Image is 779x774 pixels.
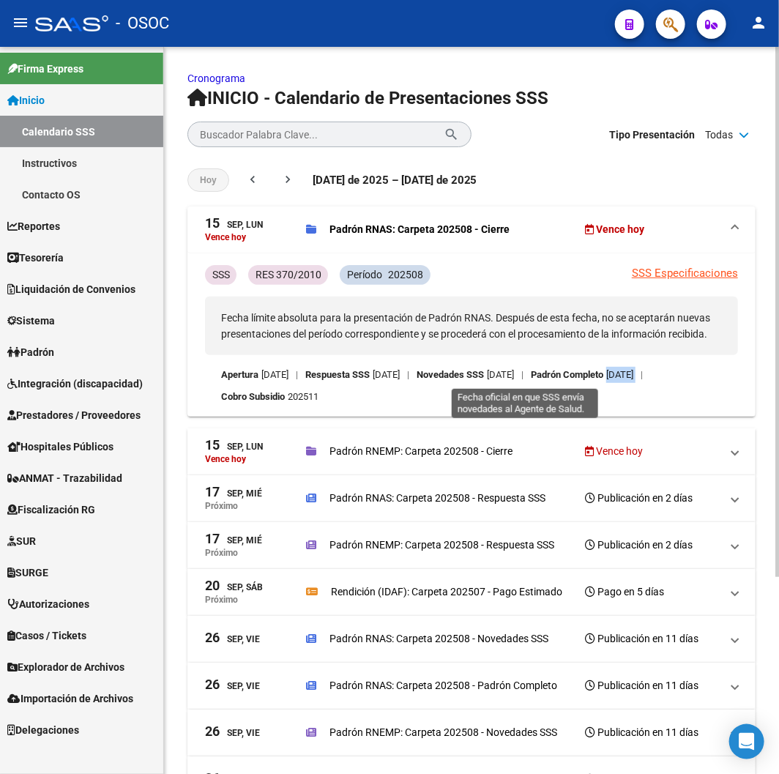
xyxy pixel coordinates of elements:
[205,595,238,605] p: Próximo
[205,548,238,558] p: Próximo
[7,92,45,108] span: Inicio
[187,428,756,475] mat-expansion-panel-header: 15Sep, LunVence hoyPadrón RNEMP: Carpeta 202508 - CierreVence hoy
[187,253,756,417] div: 15Sep, LunVence hoyPadrón RNAS: Carpeta 202508 - CierreVence hoy
[205,579,220,592] span: 20
[7,691,133,707] span: Importación de Archivos
[205,485,220,499] span: 17
[7,628,86,644] span: Casos / Tickets
[256,267,321,283] p: RES 370/2010
[388,267,423,283] p: 202508
[417,367,484,383] p: Novedades SSS
[7,722,79,738] span: Delegaciones
[205,439,263,454] div: Sep, Lun
[521,367,523,383] span: |
[205,501,238,511] p: Próximo
[221,389,285,405] p: Cobro Subsidio
[7,250,64,266] span: Tesorería
[7,533,36,549] span: SUR
[205,631,220,644] span: 26
[487,367,514,383] p: [DATE]
[205,439,220,452] span: 15
[632,267,738,280] a: SSS Especificaciones
[187,710,756,756] mat-expansion-panel-header: 26Sep, ViePadrón RNEMP: Carpeta 202508 - Novedades SSSPublicación en 11 días
[187,522,756,569] mat-expansion-panel-header: 17Sep, MiéPróximoPadrón RNEMP: Carpeta 202508 - Respuesta SSSPublicación en 2 días
[205,217,263,232] div: Sep, Lun
[205,485,262,501] div: Sep, Mié
[187,616,756,663] mat-expansion-panel-header: 26Sep, ViePadrón RNAS: Carpeta 202508 - Novedades SSSPublicación en 11 días
[205,454,246,464] p: Vence hoy
[205,297,738,355] p: Fecha límite absoluta para la presentación de Padrón RNAS. Después de esta fecha, no se aceptarán...
[305,367,370,383] p: Respuesta SSS
[212,267,230,283] p: SSS
[245,172,260,187] mat-icon: chevron_left
[329,724,557,740] p: Padrón RNEMP: Carpeta 202508 - Novedades SSS
[205,678,260,693] div: Sep, Vie
[205,532,262,548] div: Sep, Mié
[585,581,664,602] h3: Pago en 5 días
[280,172,295,187] mat-icon: chevron_right
[7,659,124,675] span: Explorador de Archivos
[261,367,288,383] p: [DATE]
[606,367,633,383] p: [DATE]
[705,127,733,143] span: Todas
[7,218,60,234] span: Reportes
[187,475,756,522] mat-expansion-panel-header: 17Sep, MiéPróximoPadrón RNAS: Carpeta 202508 - Respuesta SSSPublicación en 2 días
[729,724,764,759] div: Open Intercom Messenger
[329,490,545,506] p: Padrón RNAS: Carpeta 202508 - Respuesta SSS
[7,470,122,486] span: ANMAT - Trazabilidad
[750,14,767,31] mat-icon: person
[331,584,562,600] p: Rendición (IDAF): Carpeta 202507 - Pago Estimado
[7,376,143,392] span: Integración (discapacidad)
[7,596,89,612] span: Autorizaciones
[187,72,245,84] a: Cronograma
[585,535,693,555] h3: Publicación en 2 días
[7,61,83,77] span: Firma Express
[7,313,55,329] span: Sistema
[7,344,54,360] span: Padrón
[187,88,548,108] span: INICIO - Calendario de Presentaciones SSS
[12,14,29,31] mat-icon: menu
[187,569,756,616] mat-expansion-panel-header: 20Sep, SábPróximoRendición (IDAF): Carpeta 202507 - Pago EstimadoPago en 5 días
[7,407,141,423] span: Prestadores / Proveedores
[7,502,95,518] span: Fiscalización RG
[221,367,258,383] p: Apertura
[531,367,603,383] p: Padrón Completo
[641,367,643,383] span: |
[296,367,298,383] span: |
[187,168,229,192] button: Hoy
[329,677,557,693] p: Padrón RNAS: Carpeta 202508 - Padrón Completo
[585,722,698,743] h3: Publicación en 11 días
[313,172,477,188] span: [DATE] de 2025 – [DATE] de 2025
[7,281,135,297] span: Liquidación de Convenios
[373,367,400,383] p: [DATE]
[205,725,220,738] span: 26
[329,537,554,553] p: Padrón RNEMP: Carpeta 202508 - Respuesta SSS
[7,439,113,455] span: Hospitales Públicos
[205,232,246,242] p: Vence hoy
[205,579,263,595] div: Sep, Sáb
[205,725,260,740] div: Sep, Vie
[585,488,693,508] h3: Publicación en 2 días
[407,367,409,383] span: |
[585,675,698,696] h3: Publicación en 11 días
[347,267,382,283] p: Período
[187,663,756,710] mat-expansion-panel-header: 26Sep, ViePadrón RNAS: Carpeta 202508 - Padrón CompletoPublicación en 11 días
[609,127,695,143] span: Tipo Presentación
[329,221,510,237] p: Padrón RNAS: Carpeta 202508 - Cierre
[288,389,318,405] p: 202511
[205,631,260,647] div: Sep, Vie
[187,206,756,253] mat-expansion-panel-header: 15Sep, LunVence hoyPadrón RNAS: Carpeta 202508 - CierreVence hoy
[7,565,48,581] span: SURGE
[329,630,548,647] p: Padrón RNAS: Carpeta 202508 - Novedades SSS
[585,628,698,649] h3: Publicación en 11 días
[444,125,459,143] mat-icon: search
[585,219,644,239] h3: Vence hoy
[205,217,220,230] span: 15
[329,443,512,459] p: Padrón RNEMP: Carpeta 202508 - Cierre
[585,441,643,461] h3: Vence hoy
[205,532,220,546] span: 17
[116,7,169,40] span: - OSOC
[205,678,220,691] span: 26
